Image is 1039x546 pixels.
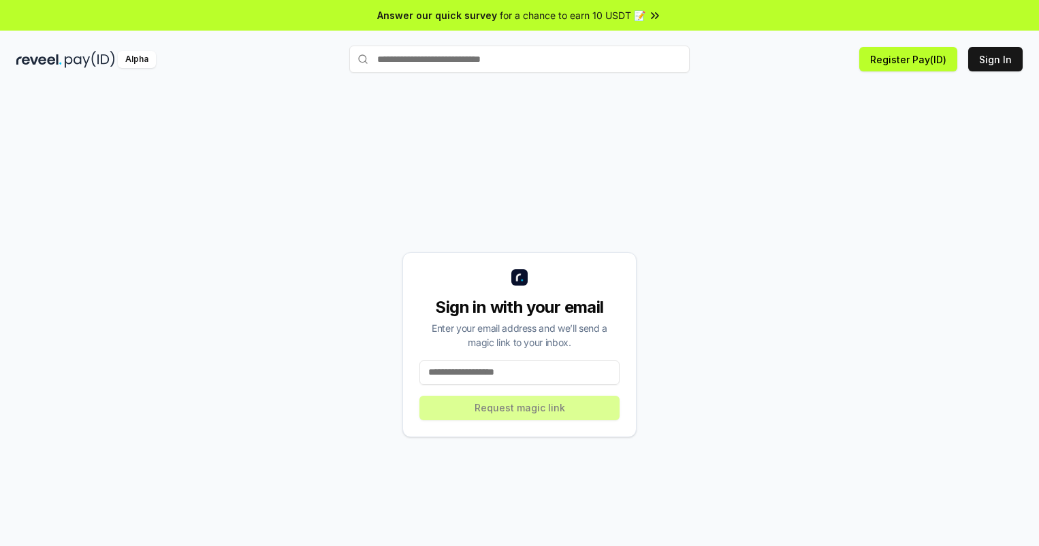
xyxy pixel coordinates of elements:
button: Register Pay(ID) [859,47,957,71]
div: Alpha [118,51,156,68]
img: logo_small [511,269,528,286]
div: Sign in with your email [419,296,620,318]
button: Sign In [968,47,1023,71]
span: for a chance to earn 10 USDT 📝 [500,8,645,22]
div: Enter your email address and we’ll send a magic link to your inbox. [419,321,620,349]
img: reveel_dark [16,51,62,68]
span: Answer our quick survey [377,8,497,22]
img: pay_id [65,51,115,68]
